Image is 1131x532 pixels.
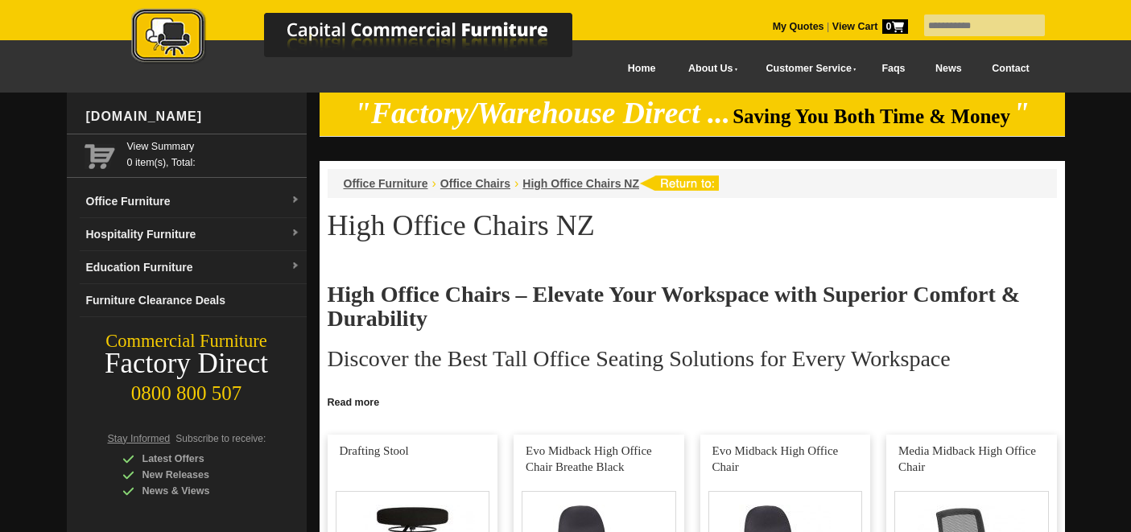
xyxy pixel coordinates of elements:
img: dropdown [291,229,300,238]
strong: High Office Chairs – Elevate Your Workspace with Superior Comfort & Durability [328,282,1021,331]
a: Office Furniture [344,177,428,190]
a: Capital Commercial Furniture Logo [87,8,650,72]
div: [DOMAIN_NAME] [80,93,307,141]
img: Capital Commercial Furniture Logo [87,8,650,67]
strong: Elevated Office Seating [453,390,565,401]
em: "Factory/Warehouse Direct ... [354,97,730,130]
a: My Quotes [773,21,824,32]
a: Faqs [867,51,921,87]
span: Stay Informed [108,433,171,444]
a: About Us [671,51,748,87]
h1: High Office Chairs NZ [328,210,1057,241]
div: 0800 800 507 [67,374,307,405]
strong: outstanding comfort, ergonomic support, and long-lasting durability [625,390,952,401]
p: Upgrade your office with our , designed for . Whether you need , our collection provides the perf... [328,387,1057,435]
img: return to [639,175,719,191]
a: News [920,51,976,87]
div: New Releases [122,467,275,483]
div: Commercial Furniture [67,330,307,353]
span: 0 item(s), Total: [127,138,300,168]
a: Hospitality Furnituredropdown [80,218,307,251]
a: Click to read more [320,390,1065,410]
em: " [1013,97,1030,130]
div: Latest Offers [122,451,275,467]
a: Office Furnituredropdown [80,185,307,218]
span: 0 [882,19,908,34]
span: Subscribe to receive: [175,433,266,444]
a: View Summary [127,138,300,155]
a: High Office Chairs NZ [522,177,639,190]
li: › [432,175,436,192]
a: Office Chairs [440,177,510,190]
div: Factory Direct [67,353,307,375]
a: Contact [976,51,1044,87]
strong: View Cart [832,21,908,32]
li: › [514,175,518,192]
img: dropdown [291,196,300,205]
span: Saving You Both Time & Money [733,105,1010,127]
img: dropdown [291,262,300,271]
div: News & Views [122,483,275,499]
a: Customer Service [748,51,866,87]
a: View Cart0 [829,21,907,32]
a: Furniture Clearance Deals [80,284,307,317]
h2: Discover the Best Tall Office Seating Solutions for Every Workspace [328,347,1057,371]
a: Education Furnituredropdown [80,251,307,284]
